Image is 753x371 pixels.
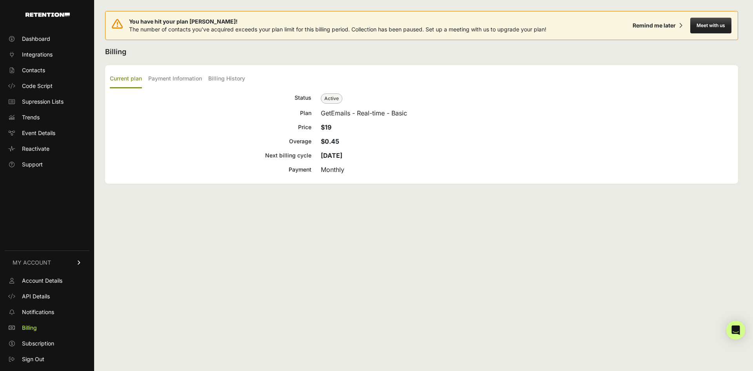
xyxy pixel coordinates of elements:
[22,292,50,300] span: API Details
[22,340,54,347] span: Subscription
[5,290,89,303] a: API Details
[105,46,738,57] h2: Billing
[22,145,49,153] span: Reactivate
[13,259,51,267] span: MY ACCOUNT
[5,306,89,318] a: Notifications
[22,277,62,285] span: Account Details
[129,26,546,33] span: The number of contacts you've acquired exceeds your plan limit for this billing period. Collectio...
[22,129,55,137] span: Event Details
[22,51,53,58] span: Integrations
[208,70,245,88] label: Billing History
[5,337,89,350] a: Subscription
[110,122,311,132] div: Price
[22,98,64,106] span: Supression Lists
[110,108,311,118] div: Plan
[22,324,37,332] span: Billing
[110,151,311,160] div: Next billing cycle
[110,165,311,174] div: Payment
[110,137,311,146] div: Overage
[110,70,142,88] label: Current plan
[5,111,89,124] a: Trends
[22,82,53,90] span: Code Script
[22,161,43,168] span: Support
[726,321,745,340] div: Open Intercom Messenger
[5,48,89,61] a: Integrations
[321,108,733,118] div: GetEmails - Real-time - Basic
[25,13,70,17] img: Retention.com
[22,308,54,316] span: Notifications
[22,66,45,74] span: Contacts
[5,127,89,139] a: Event Details
[5,33,89,45] a: Dashboard
[22,113,40,121] span: Trends
[5,64,89,77] a: Contacts
[148,70,202,88] label: Payment Information
[5,143,89,155] a: Reactivate
[5,80,89,92] a: Code Script
[321,123,331,131] strong: $19
[5,353,89,366] a: Sign Out
[110,93,311,104] div: Status
[629,18,686,33] button: Remind me later
[321,152,342,159] strong: [DATE]
[5,322,89,334] a: Billing
[690,18,731,33] button: Meet with us
[5,158,89,171] a: Support
[129,18,546,26] span: You have hit your plan [PERSON_NAME]!
[22,35,50,43] span: Dashboard
[321,137,339,145] strong: $0.45
[5,274,89,287] a: Account Details
[321,93,342,104] span: Active
[5,250,89,274] a: MY ACCOUNT
[633,22,676,29] div: Remind me later
[22,355,44,363] span: Sign Out
[5,95,89,108] a: Supression Lists
[321,165,733,174] div: Monthly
